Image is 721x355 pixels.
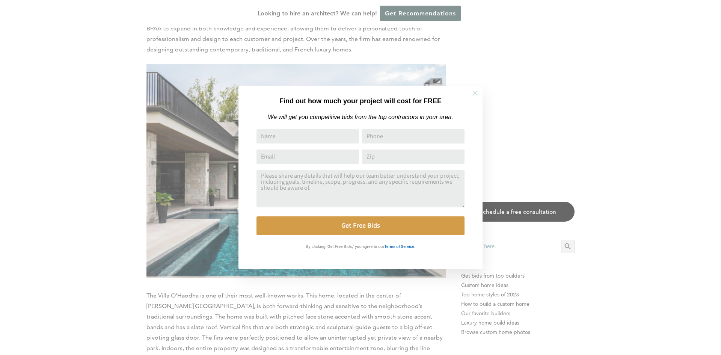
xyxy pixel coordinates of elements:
strong: Find out how much your project will cost for FREE [279,97,442,105]
em: We will get you competitive bids from the top contractors in your area. [268,114,453,120]
button: Close [462,80,488,106]
strong: Terms of Service [384,245,414,249]
input: Phone [362,129,465,144]
strong: By clicking 'Get Free Bids,' you agree to our [306,245,384,249]
textarea: Comment or Message [256,170,465,207]
input: Email Address [256,150,359,164]
input: Zip [362,150,465,164]
strong: . [414,245,415,249]
button: Get Free Bids [256,216,465,235]
input: Name [256,129,359,144]
a: Terms of Service [384,243,414,249]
